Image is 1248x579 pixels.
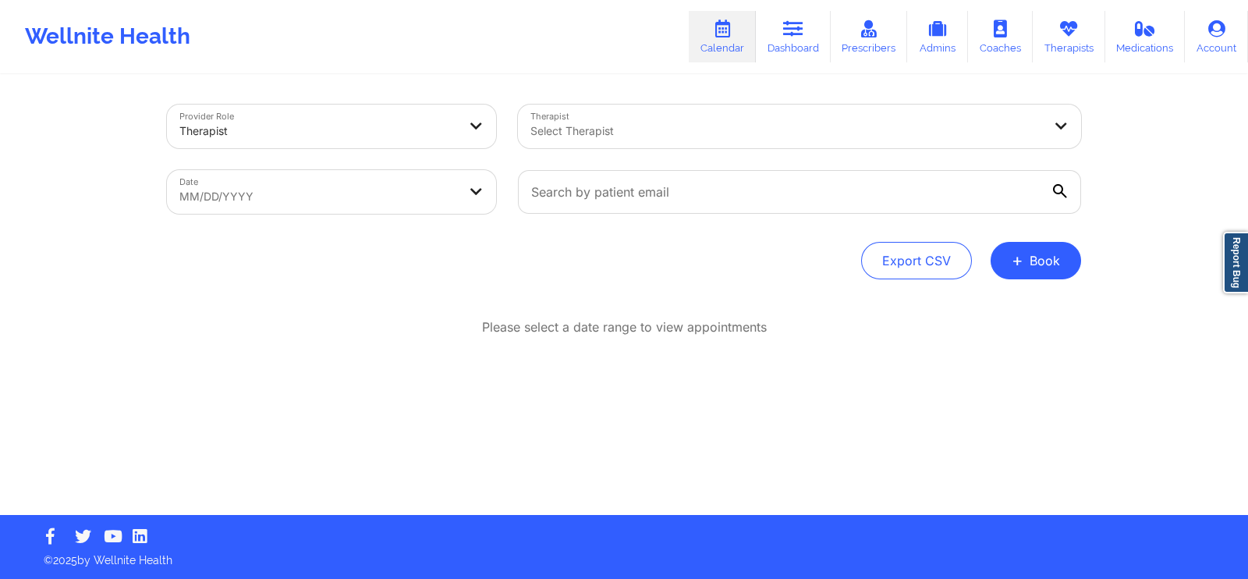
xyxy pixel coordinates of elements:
[831,11,908,62] a: Prescribers
[689,11,756,62] a: Calendar
[991,242,1081,279] button: +Book
[518,170,1081,214] input: Search by patient email
[907,11,968,62] a: Admins
[33,542,1215,568] p: © 2025 by Wellnite Health
[1185,11,1248,62] a: Account
[1012,256,1023,265] span: +
[1105,11,1186,62] a: Medications
[861,242,972,279] button: Export CSV
[1033,11,1105,62] a: Therapists
[179,114,457,148] div: Therapist
[968,11,1033,62] a: Coaches
[756,11,831,62] a: Dashboard
[482,318,767,336] p: Please select a date range to view appointments
[1223,232,1248,293] a: Report Bug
